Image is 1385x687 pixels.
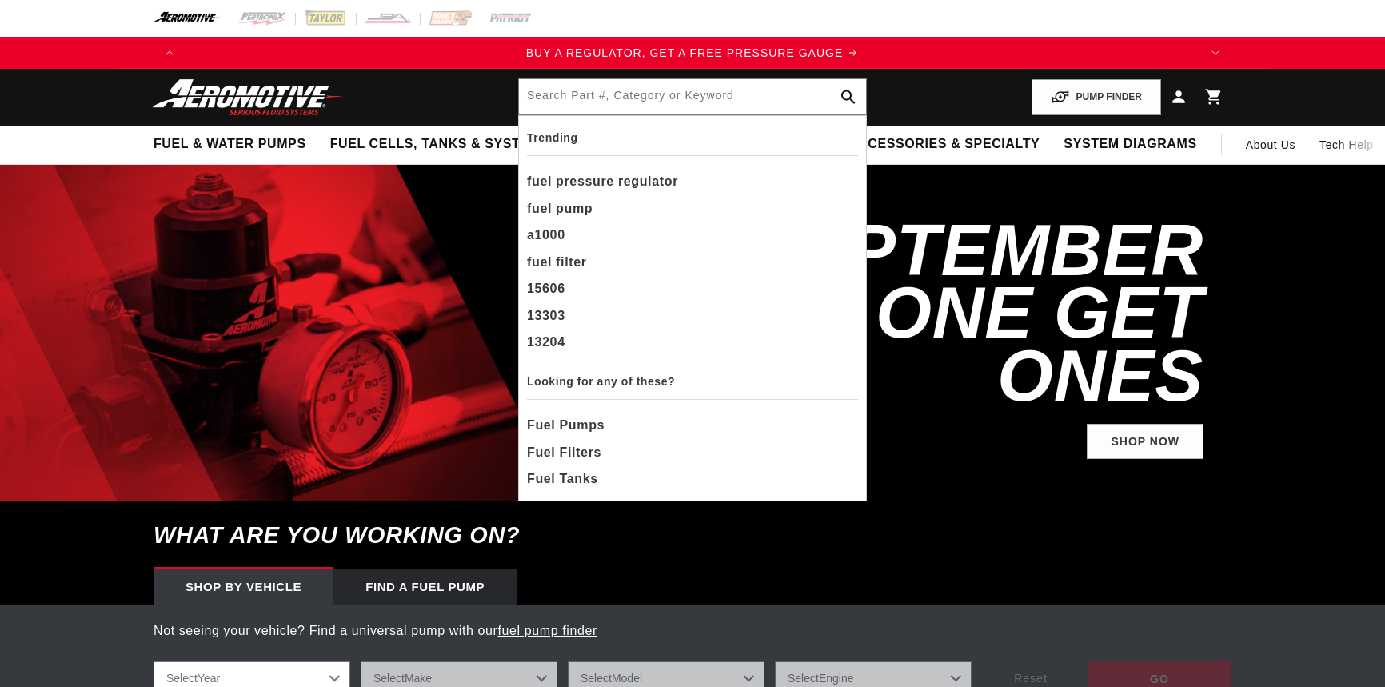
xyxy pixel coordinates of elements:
[527,375,675,388] b: Looking for any of these?
[498,624,597,637] a: fuel pump finder
[154,136,306,153] span: Fuel & Water Pumps
[527,275,858,302] div: 15606
[1246,138,1295,151] span: About Us
[186,44,1199,62] a: BUY A REGULATOR, GET A FREE PRESSURE GAUGE
[527,195,858,222] div: fuel pump
[1087,424,1203,460] a: Shop Now
[1234,126,1307,164] a: About Us
[330,136,549,153] span: Fuel Cells, Tanks & Systems
[526,46,844,59] span: BUY A REGULATOR, GET A FREE PRESSURE GAUGE
[114,37,1271,69] slideshow-component: Translation missing: en.sections.announcements.announcement_bar
[148,78,348,116] img: Aeromotive
[527,468,598,490] span: Fuel Tanks
[527,302,858,330] div: 13303
[527,222,858,249] div: a1000
[831,79,866,114] button: search button
[836,126,1052,163] summary: Accessories & Specialty
[1064,136,1196,153] span: System Diagrams
[318,126,561,163] summary: Fuel Cells, Tanks & Systems
[527,441,601,464] span: Fuel Filters
[333,569,517,605] div: Find a Fuel Pump
[527,131,578,144] b: Trending
[848,136,1040,153] span: Accessories & Specialty
[1032,79,1161,115] button: PUMP FINDER
[154,569,333,605] div: Shop by vehicle
[1199,37,1231,69] button: Translation missing: en.sections.announcements.next_announcement
[1319,136,1374,154] span: Tech Help
[527,414,605,437] span: Fuel Pumps
[114,501,1271,569] h6: What are you working on?
[1052,126,1208,163] summary: System Diagrams
[142,126,318,163] summary: Fuel & Water Pumps
[186,44,1199,62] div: Announcement
[527,329,858,356] div: 13204
[527,249,858,276] div: fuel filter
[519,79,866,114] input: Search by Part Number, Category or Keyword
[154,621,1231,641] p: Not seeing your vehicle? Find a universal pump with our
[186,44,1199,62] div: 1 of 4
[527,168,858,195] div: fuel pressure regulator
[154,37,186,69] button: Translation missing: en.sections.announcements.previous_announcement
